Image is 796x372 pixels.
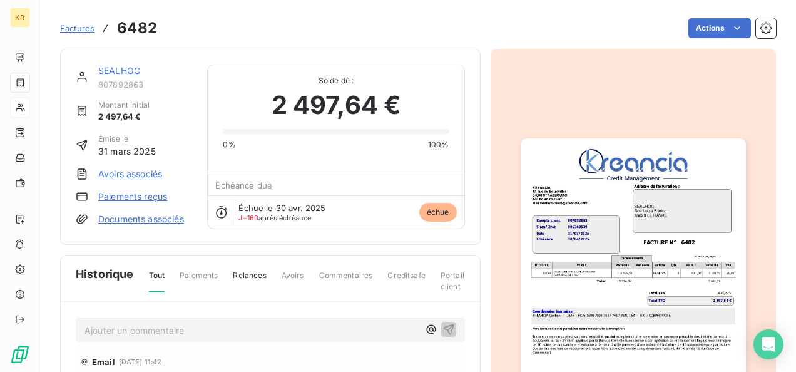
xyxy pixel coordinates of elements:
[60,22,94,34] a: Factures
[238,203,325,213] span: Échue le 30 avr. 2025
[238,214,258,222] span: J+160
[233,270,266,291] span: Relances
[92,357,115,367] span: Email
[60,23,94,33] span: Factures
[428,139,449,150] span: 100%
[419,203,457,222] span: échue
[10,344,30,364] img: Logo LeanPay
[98,133,156,145] span: Émise le
[117,17,157,39] h3: 6482
[180,270,218,291] span: Paiements
[215,180,272,190] span: Échéance due
[98,100,150,111] span: Montant initial
[98,168,162,180] a: Avoirs associés
[98,213,184,225] a: Documents associés
[272,86,401,124] span: 2 497,64 €
[10,8,30,28] div: KR
[98,145,156,158] span: 31 mars 2025
[223,75,449,86] span: Solde dû :
[98,65,140,76] a: SEALHOC
[119,358,162,366] span: [DATE] 11:42
[282,270,304,291] span: Avoirs
[441,270,465,302] span: Portail client
[98,190,167,203] a: Paiements reçus
[238,214,311,222] span: après échéance
[753,329,783,359] div: Open Intercom Messenger
[319,270,373,291] span: Commentaires
[98,80,192,90] span: 807892863
[688,18,751,38] button: Actions
[76,266,134,282] span: Historique
[387,270,426,291] span: Creditsafe
[223,139,235,150] span: 0%
[98,111,150,123] span: 2 497,64 €
[149,270,165,292] span: Tout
